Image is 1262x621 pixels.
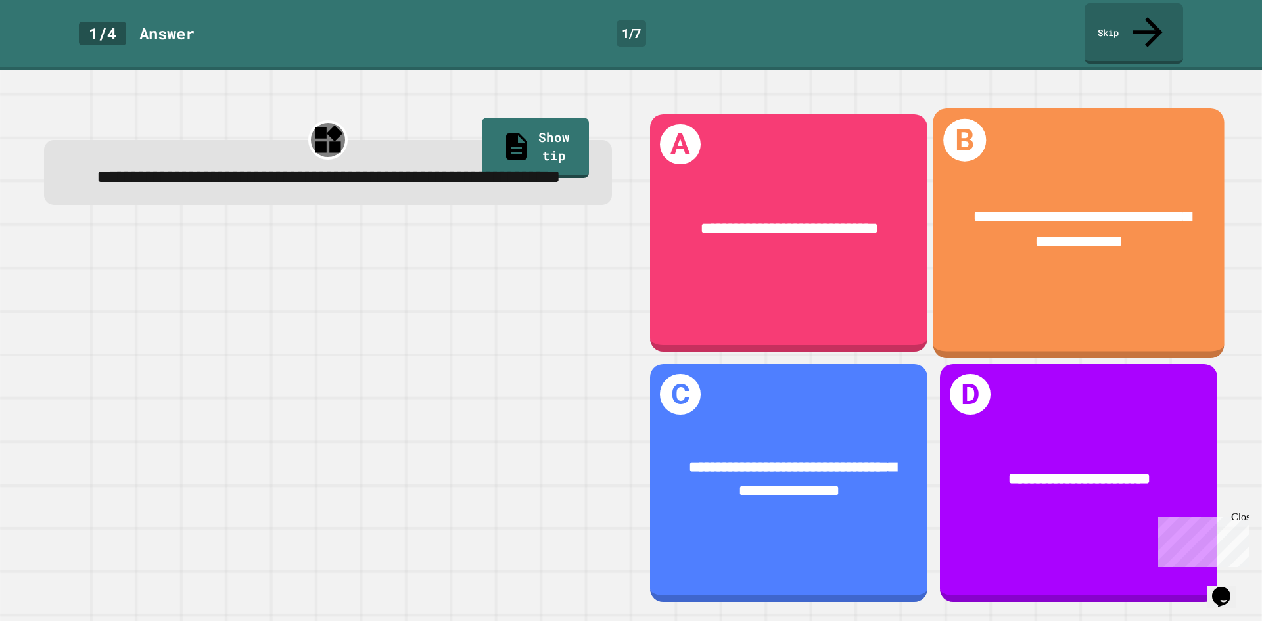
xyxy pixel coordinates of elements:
[617,20,646,47] div: 1 / 7
[1207,568,1249,608] iframe: chat widget
[660,124,701,165] h1: A
[660,374,701,415] h1: C
[139,22,195,45] div: Answer
[482,118,589,178] a: Show tip
[5,5,91,83] div: Chat with us now!Close
[79,22,126,45] div: 1 / 4
[944,118,987,161] h1: B
[950,374,991,415] h1: D
[1153,511,1249,567] iframe: chat widget
[1085,3,1183,64] a: Skip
